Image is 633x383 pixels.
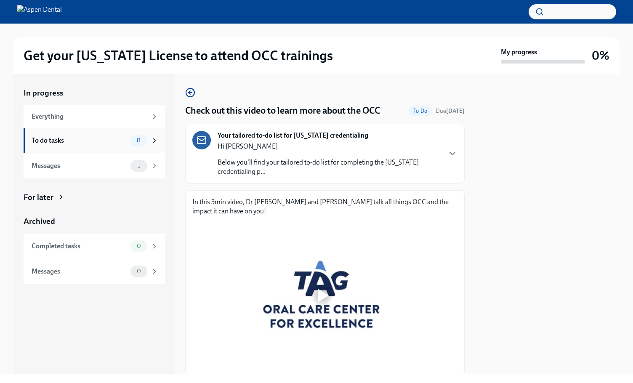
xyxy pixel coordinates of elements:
[24,234,165,259] a: Completed tasks0
[218,158,441,176] p: Below you'll find your tailored to-do list for completing the [US_STATE] credentialing p...
[24,192,53,203] div: For later
[132,137,146,144] span: 8
[24,105,165,128] a: Everything
[32,242,127,251] div: Completed tasks
[408,108,432,114] span: To Do
[24,47,333,64] h2: Get your [US_STATE] License to attend OCC trainings
[192,197,457,216] p: In this 3min video, Dr [PERSON_NAME] and [PERSON_NAME] talk all things OCC and the impact it can ...
[218,131,368,140] strong: Your tailored to-do list for [US_STATE] credentialing
[218,142,441,151] p: Hi [PERSON_NAME]
[24,216,165,227] a: Archived
[17,5,62,19] img: Aspen Dental
[32,161,127,170] div: Messages
[446,107,465,114] strong: [DATE]
[133,162,145,169] span: 1
[32,136,127,145] div: To do tasks
[436,107,465,115] span: September 4th, 2025 08:00
[32,267,127,276] div: Messages
[132,268,146,274] span: 0
[24,153,165,178] a: Messages1
[24,128,165,153] a: To do tasks8
[24,192,165,203] a: For later
[132,243,146,249] span: 0
[501,48,537,57] strong: My progress
[24,88,165,98] a: In progress
[24,259,165,284] a: Messages0
[592,48,609,63] h3: 0%
[185,104,380,117] h4: Check out this video to learn more about the OCC
[436,107,465,114] span: Due
[32,112,147,121] div: Everything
